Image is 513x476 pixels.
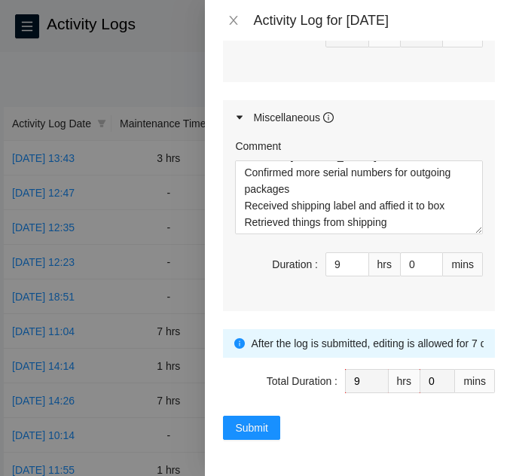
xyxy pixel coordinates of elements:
[253,12,495,29] div: Activity Log for [DATE]
[234,338,245,349] span: info-circle
[223,100,495,135] div: Miscellaneous info-circle
[323,112,334,123] span: info-circle
[272,256,318,273] div: Duration :
[369,252,401,276] div: hrs
[235,420,268,436] span: Submit
[389,369,420,393] div: hrs
[235,113,244,122] span: caret-right
[227,14,240,26] span: close
[443,252,483,276] div: mins
[253,109,334,126] div: Miscellaneous
[235,160,483,234] textarea: Comment
[223,416,280,440] button: Submit
[267,373,337,389] div: Total Duration :
[223,14,244,28] button: Close
[235,138,281,154] label: Comment
[455,369,495,393] div: mins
